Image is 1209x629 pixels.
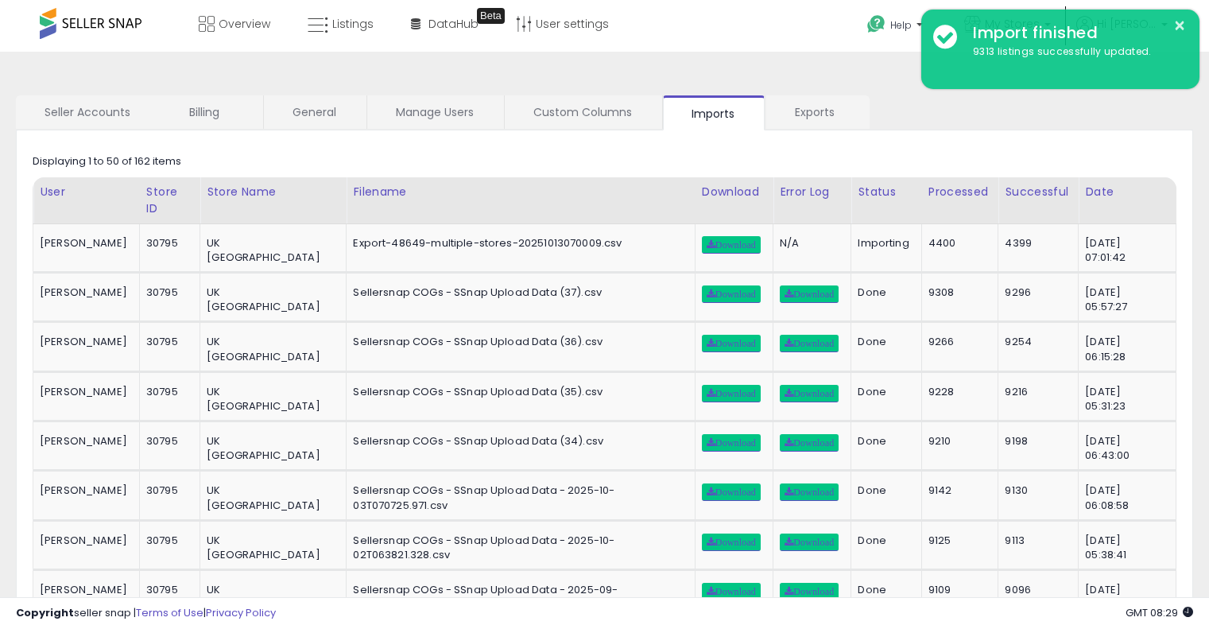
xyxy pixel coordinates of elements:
a: Download [702,434,761,452]
span: 2025-10-13 08:29 GMT [1126,605,1193,620]
div: 9096 [1005,583,1066,597]
div: Displaying 1 to 50 of 162 items [33,154,181,169]
div: [DATE] 06:15:28 [1085,335,1164,363]
div: UK [GEOGRAPHIC_DATA] [207,483,334,512]
div: [PERSON_NAME] [40,236,127,250]
a: Download [780,483,839,501]
a: Download [780,335,839,352]
div: [PERSON_NAME] [40,483,127,498]
div: [PERSON_NAME] [40,285,127,300]
div: Sellersnap COGs - SSnap Upload Data (35).csv [353,385,682,399]
div: [PERSON_NAME] [40,583,127,597]
div: Import finished [961,21,1188,45]
span: Download [785,389,834,398]
div: [DATE] 06:43:00 [1085,434,1164,463]
div: [DATE] 07:01:42 [1085,236,1164,265]
div: [PERSON_NAME] [40,534,127,548]
div: 30795 [146,335,188,349]
a: Download [702,534,761,551]
a: Billing [161,95,262,129]
a: Download [702,483,761,501]
a: Imports [663,95,765,130]
div: 9198 [1005,434,1066,448]
a: Help [854,2,939,52]
i: Get Help [866,14,886,34]
div: Done [858,583,909,597]
span: Overview [219,16,270,32]
div: UK [GEOGRAPHIC_DATA] [207,534,334,562]
span: DataHub [428,16,479,32]
div: Successful [1005,184,1071,200]
div: 9308 [928,285,986,300]
div: Tooltip anchor [477,8,505,24]
div: 9228 [928,385,986,399]
span: Download [785,487,834,497]
div: 9313 listings successfully updated. [961,45,1188,60]
div: UK [GEOGRAPHIC_DATA] [207,335,334,363]
span: Download [785,438,834,448]
div: N/A [780,236,839,250]
div: 9109 [928,583,986,597]
div: Sellersnap COGs - SSnap Upload Data - 2025-10-02T063821.328.csv [353,534,682,562]
span: Download [707,538,756,547]
a: Privacy Policy [206,605,276,620]
div: 9210 [928,434,986,448]
div: Sellersnap COGs - SSnap Upload Data (34).csv [353,434,682,448]
div: Sellersnap COGs - SSnap Upload Data (36).csv [353,335,682,349]
a: Download [702,335,761,352]
strong: Copyright [16,605,74,620]
div: 9266 [928,335,986,349]
a: General [264,95,365,129]
div: Done [858,534,909,548]
a: Download [780,434,839,452]
div: [DATE] 05:57:27 [1085,285,1164,314]
div: UK [GEOGRAPHIC_DATA] [207,434,334,463]
a: Download [780,285,839,303]
a: Manage Users [367,95,502,129]
span: Download [707,240,756,250]
div: 9113 [1005,534,1066,548]
span: Download [707,339,756,348]
a: Download [780,385,839,402]
div: 30795 [146,434,188,448]
span: Download [785,538,834,547]
div: 9296 [1005,285,1066,300]
div: Export-48649-multiple-stores-20251013070009.csv [353,236,682,250]
div: Done [858,385,909,399]
a: Custom Columns [505,95,661,129]
div: 30795 [146,483,188,498]
div: 9142 [928,483,986,498]
div: 30795 [146,236,188,250]
div: Done [858,483,909,498]
div: 4399 [1005,236,1066,250]
a: Seller Accounts [16,95,159,129]
a: Terms of Use [136,605,203,620]
div: 4400 [928,236,986,250]
div: Importing [858,236,909,250]
span: Download [707,587,756,596]
a: Download [780,534,839,551]
div: Sellersnap COGs - SSnap Upload Data - 2025-10-03T070725.971.csv [353,483,682,512]
a: Exports [766,95,868,129]
div: Store Name [207,184,339,200]
div: UK [GEOGRAPHIC_DATA] [207,385,334,414]
div: Sellersnap COGs - SSnap Upload Data - 2025-09-30T073535.565.csv [353,583,682,612]
span: Download [707,487,756,497]
div: [DATE] 05:38:41 [1085,534,1164,562]
a: Download [702,236,761,254]
div: Error Log [780,184,844,200]
div: Store ID [146,184,193,217]
div: Filename [353,184,688,200]
span: Download [785,289,834,299]
span: Download [707,289,756,299]
div: 30795 [146,534,188,548]
span: Listings [332,16,374,32]
div: [DATE] 06:08:58 [1085,483,1164,512]
div: [PERSON_NAME] [40,434,127,448]
span: Download [785,339,834,348]
a: Download [702,583,761,600]
div: Done [858,434,909,448]
div: UK [GEOGRAPHIC_DATA] [207,285,334,314]
div: Date [1085,184,1169,200]
div: Download [702,184,766,200]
